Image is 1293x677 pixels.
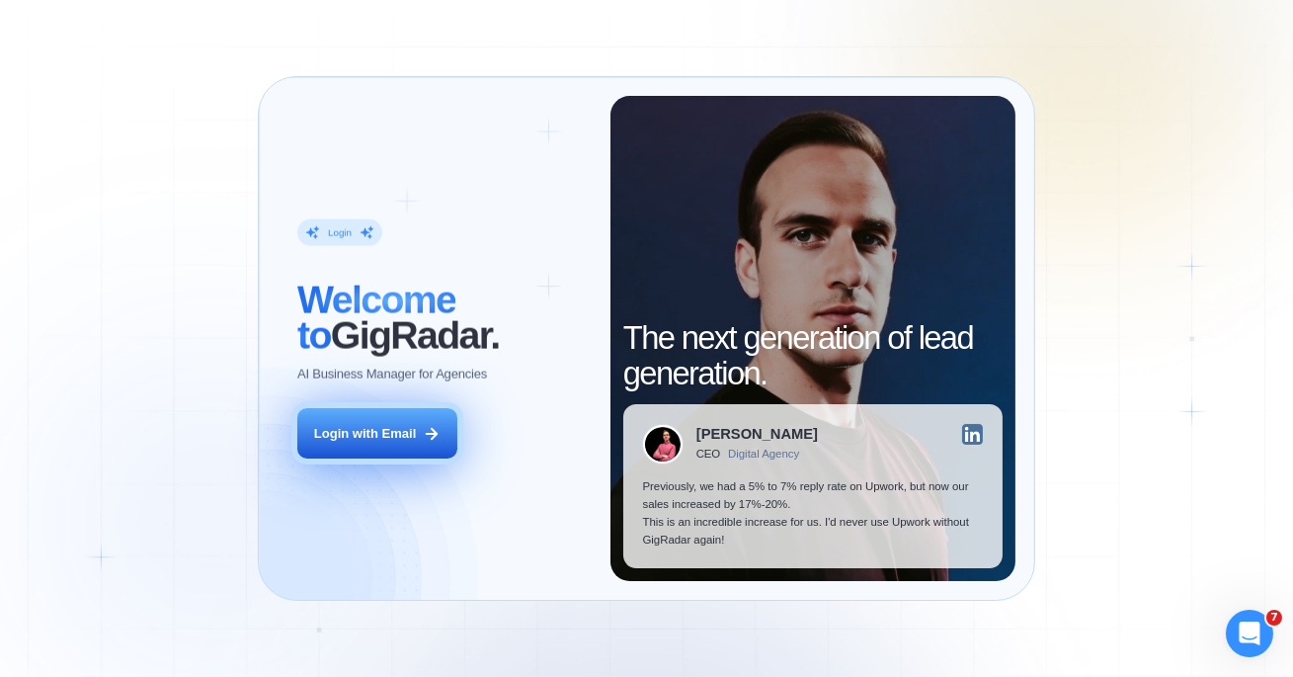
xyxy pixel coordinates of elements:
[297,282,591,353] h2: ‍ GigRadar.
[1266,610,1282,626] span: 7
[297,278,455,357] span: Welcome to
[297,408,457,459] button: Login with Email
[696,448,720,461] div: CEO
[314,425,416,443] div: Login with Email
[642,477,983,549] p: Previously, we had a 5% to 7% reply rate on Upwork, but now our sales increased by 17%-20%. This ...
[1226,610,1273,657] iframe: Intercom live chat
[728,448,799,461] div: Digital Agency
[623,320,1003,391] h2: The next generation of lead generation.
[696,427,818,442] div: [PERSON_NAME]
[328,226,352,239] div: Login
[297,366,487,383] p: AI Business Manager for Agencies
